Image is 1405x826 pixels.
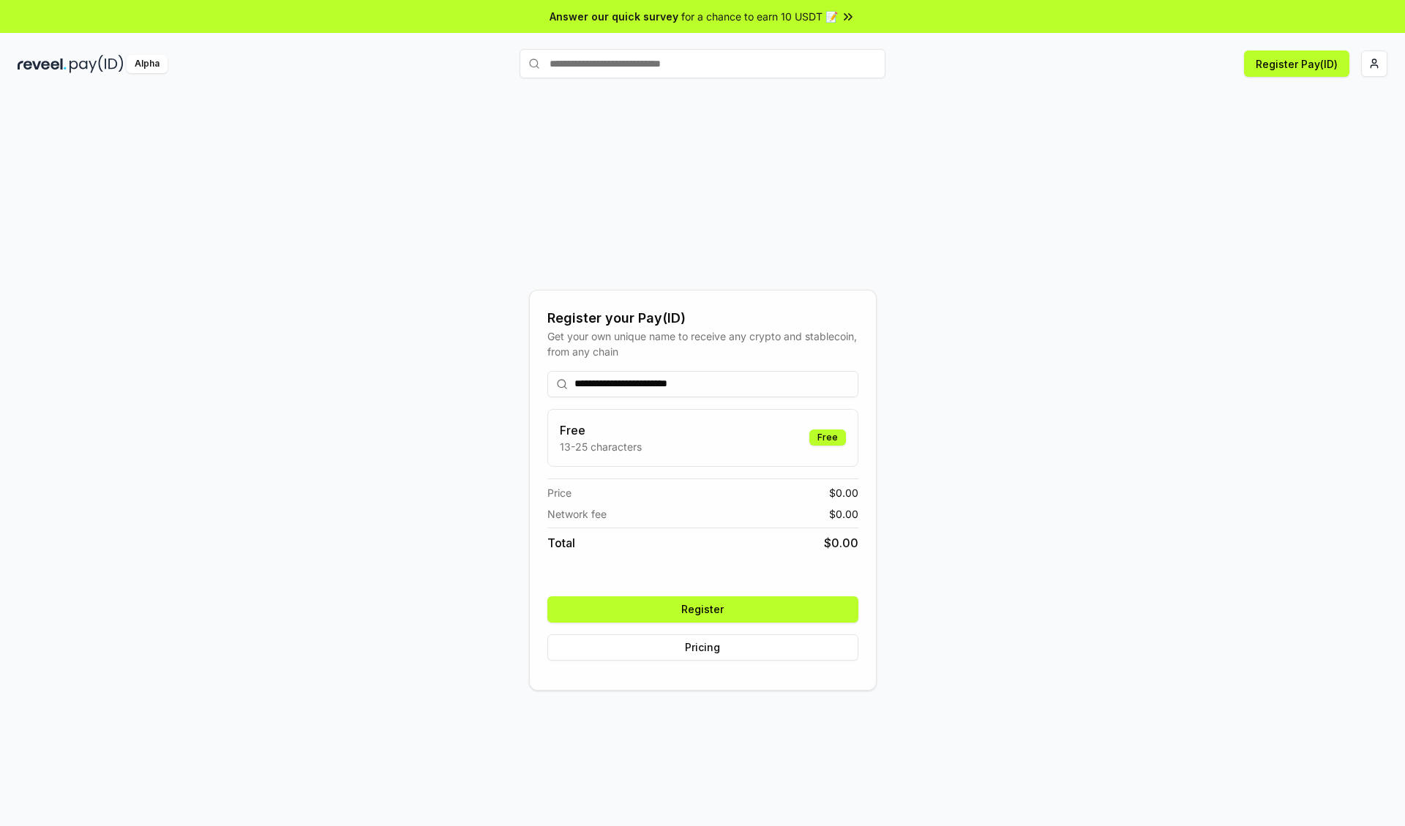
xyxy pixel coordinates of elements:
[681,9,838,24] span: for a chance to earn 10 USDT 📝
[829,506,858,522] span: $ 0.00
[550,9,678,24] span: Answer our quick survey
[547,634,858,661] button: Pricing
[560,421,642,439] h3: Free
[547,485,572,500] span: Price
[70,55,124,73] img: pay_id
[127,55,168,73] div: Alpha
[560,439,642,454] p: 13-25 characters
[1244,50,1349,77] button: Register Pay(ID)
[18,55,67,73] img: reveel_dark
[547,596,858,623] button: Register
[547,308,858,328] div: Register your Pay(ID)
[829,485,858,500] span: $ 0.00
[547,506,607,522] span: Network fee
[824,534,858,552] span: $ 0.00
[809,429,846,446] div: Free
[547,534,575,552] span: Total
[547,328,858,359] div: Get your own unique name to receive any crypto and stablecoin, from any chain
